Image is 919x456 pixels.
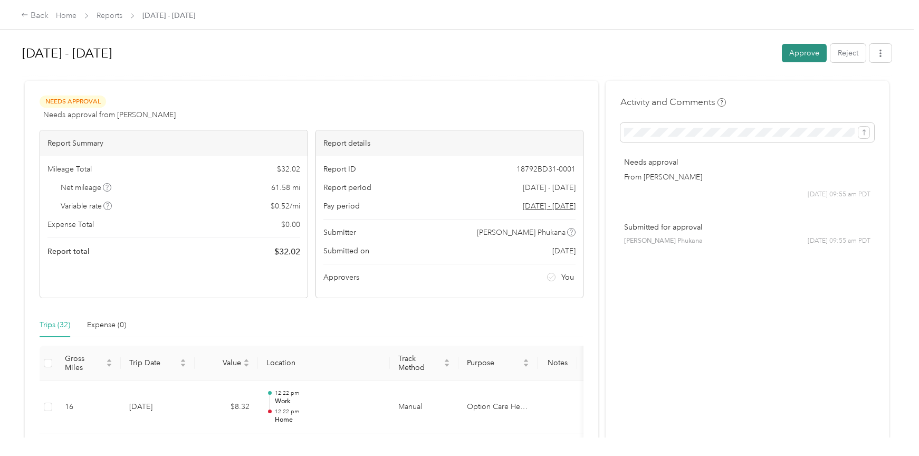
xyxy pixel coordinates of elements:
[258,346,390,381] th: Location
[620,96,726,109] h4: Activity and Comments
[56,381,121,434] td: 16
[277,164,300,175] span: $ 32.02
[142,10,195,21] span: [DATE] - [DATE]
[271,201,300,212] span: $ 0.52 / mi
[458,346,538,381] th: Purpose
[808,236,870,246] span: [DATE] 09:55 am PDT
[47,246,90,257] span: Report total
[323,245,369,256] span: Submitted on
[275,415,381,425] p: Home
[180,362,186,368] span: caret-down
[243,362,250,368] span: caret-down
[180,357,186,364] span: caret-up
[538,346,577,381] th: Notes
[275,408,381,415] p: 12:22 pm
[516,164,576,175] span: 18792BD31-0001
[195,381,258,434] td: $8.32
[316,130,583,156] div: Report details
[195,346,258,381] th: Value
[523,357,529,364] span: caret-up
[203,358,241,367] span: Value
[523,362,529,368] span: caret-down
[281,219,300,230] span: $ 0.00
[860,397,919,456] iframe: Everlance-gr Chat Button Frame
[106,362,112,368] span: caret-down
[40,96,106,108] span: Needs Approval
[624,236,703,246] span: [PERSON_NAME] Phukana
[56,11,76,20] a: Home
[624,172,870,183] p: From [PERSON_NAME]
[275,389,381,397] p: 12:22 pm
[40,130,308,156] div: Report Summary
[65,354,104,372] span: Gross Miles
[467,358,521,367] span: Purpose
[523,182,576,193] span: [DATE] - [DATE]
[121,381,195,434] td: [DATE]
[830,44,866,62] button: Reject
[444,357,450,364] span: caret-up
[577,346,617,381] th: Tags
[56,346,121,381] th: Gross Miles
[40,319,70,331] div: Trips (32)
[47,164,92,175] span: Mileage Total
[271,182,300,193] span: 61.58 mi
[624,157,870,168] p: Needs approval
[323,201,360,212] span: Pay period
[323,182,371,193] span: Report period
[458,381,538,434] td: Option Care Health
[275,397,381,406] p: Work
[808,190,870,199] span: [DATE] 09:55 am PDT
[323,164,356,175] span: Report ID
[47,219,94,230] span: Expense Total
[21,9,49,22] div: Back
[561,272,574,283] span: You
[61,201,112,212] span: Variable rate
[323,272,359,283] span: Approvers
[87,319,126,331] div: Expense (0)
[398,354,442,372] span: Track Method
[390,346,458,381] th: Track Method
[552,245,576,256] span: [DATE]
[274,245,300,258] span: $ 32.02
[121,346,195,381] th: Trip Date
[323,227,356,238] span: Submitter
[523,201,576,212] span: Go to pay period
[61,182,112,193] span: Net mileage
[43,109,176,120] span: Needs approval from [PERSON_NAME]
[243,357,250,364] span: caret-up
[22,41,774,66] h1: Sep 1 - 30, 2025
[444,362,450,368] span: caret-down
[106,357,112,364] span: caret-up
[477,227,566,238] span: [PERSON_NAME] Phukana
[782,44,827,62] button: Approve
[97,11,122,20] a: Reports
[624,222,870,233] p: Submitted for approval
[129,358,178,367] span: Trip Date
[390,381,458,434] td: Manual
